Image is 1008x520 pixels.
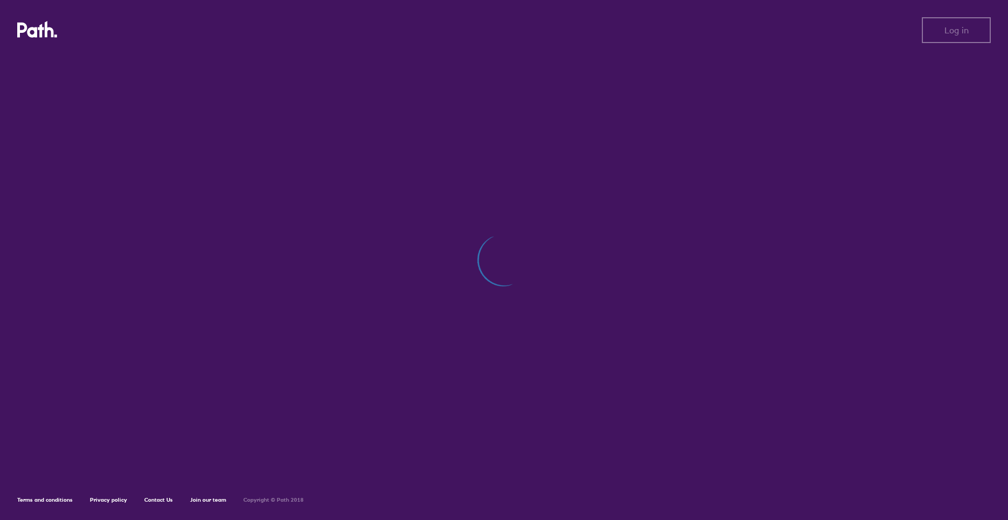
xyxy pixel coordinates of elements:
h6: Copyright © Path 2018 [243,497,304,503]
span: Log in [944,25,969,35]
a: Terms and conditions [17,496,73,503]
button: Log in [922,17,991,43]
a: Contact Us [144,496,173,503]
a: Join our team [190,496,226,503]
a: Privacy policy [90,496,127,503]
